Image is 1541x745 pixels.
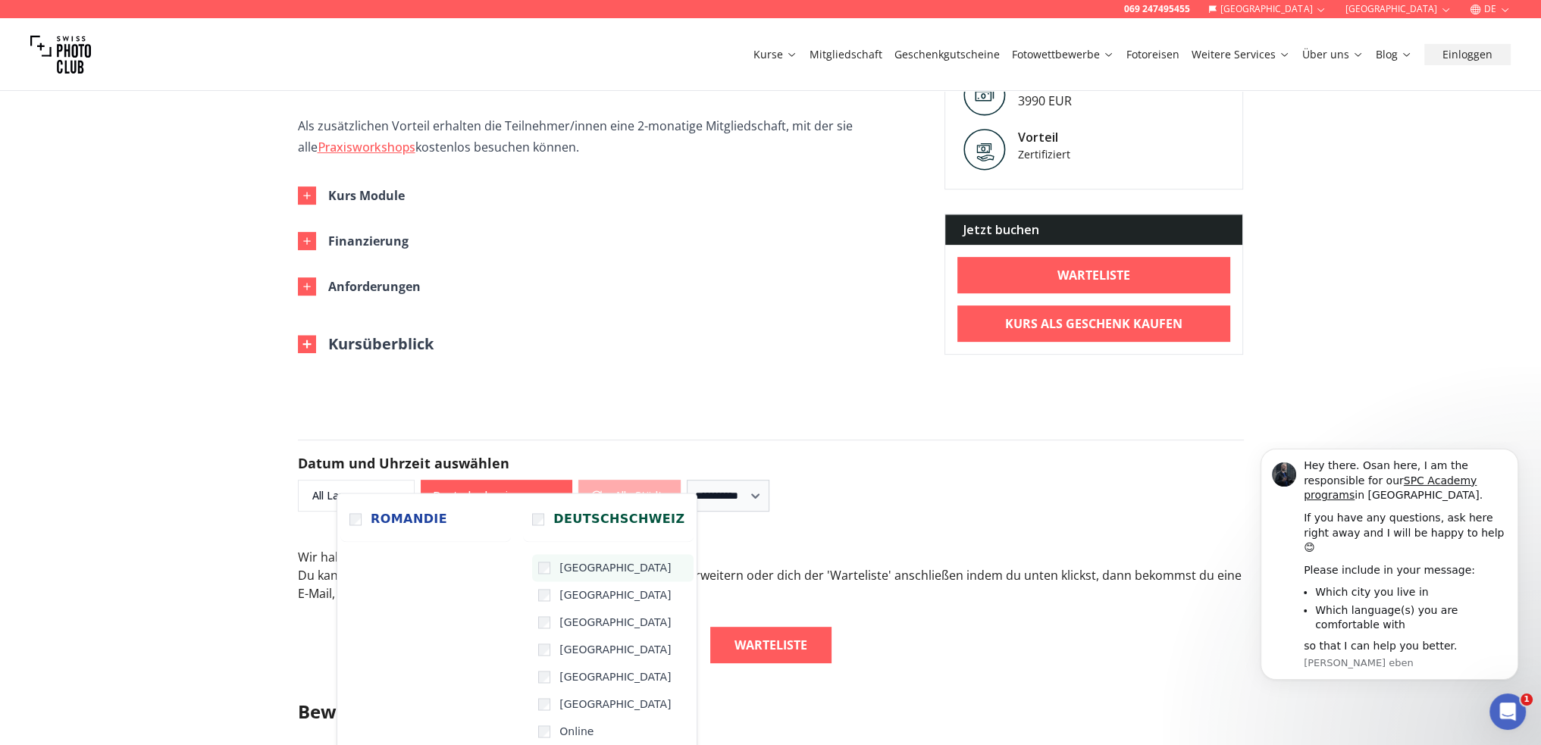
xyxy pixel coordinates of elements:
[559,560,671,575] span: [GEOGRAPHIC_DATA]
[538,671,550,683] input: [GEOGRAPHIC_DATA]
[1018,92,1072,110] div: 3990 EUR
[894,47,1000,62] a: Geschenkgutscheine
[1186,44,1296,65] button: Weitere Services
[957,257,1231,293] a: Warteliste
[1521,693,1533,706] span: 1
[1057,266,1130,284] b: Warteliste
[538,698,550,710] input: [GEOGRAPHIC_DATA]
[1238,441,1541,704] iframe: Intercom notifications Nachricht
[734,636,807,654] b: Warteliste
[300,482,412,509] span: All Languages
[810,47,882,62] a: Mitgliedschaft
[559,587,671,603] span: [GEOGRAPHIC_DATA]
[298,700,1244,724] h3: Bewertungen
[1489,693,1526,730] iframe: Intercom live chat
[559,696,671,712] span: [GEOGRAPHIC_DATA]
[298,480,415,512] button: All Languages
[349,513,362,525] input: Romandie
[421,480,572,512] button: Deutschschweiz
[1376,47,1412,62] a: Blog
[888,44,1006,65] button: Geschenkgutscheine
[538,589,550,601] input: [GEOGRAPHIC_DATA]
[1424,44,1511,65] button: Einloggen
[298,335,316,353] img: Outline Close
[298,452,1244,474] h2: Datum und Uhrzeit auswählen
[803,44,888,65] button: Mitgliedschaft
[1120,44,1186,65] button: Fotoreisen
[945,214,1243,245] div: Jetzt buchen
[753,47,797,62] a: Kurse
[1370,44,1418,65] button: Blog
[538,725,550,737] input: Online
[328,230,409,252] div: Finanzierung
[1124,3,1190,15] a: 069 247495455
[1005,315,1182,333] b: Kurs als Geschenk kaufen
[318,139,415,155] a: Praxisworkshops
[957,305,1231,342] a: Kurs als Geschenk kaufen
[1012,47,1114,62] a: Fotowettbewerbe
[1126,47,1179,62] a: Fotoreisen
[1006,44,1120,65] button: Fotowettbewerbe
[553,510,684,528] span: Deutschschweiz
[286,264,908,309] button: Anforderungen
[286,218,908,264] button: Finanzierung
[538,643,550,656] input: [GEOGRAPHIC_DATA]
[30,24,91,85] img: Swiss photo club
[286,173,908,218] button: Kurs Module
[538,616,550,628] input: [GEOGRAPHIC_DATA]
[963,74,1006,116] img: Preis
[1302,47,1364,62] a: Über uns
[559,615,671,630] span: [GEOGRAPHIC_DATA]
[538,562,550,574] input: [GEOGRAPHIC_DATA]
[1192,47,1290,62] a: Weitere Services
[559,724,594,739] span: Online
[298,548,1244,603] div: Wir haben keine verfügbaren Klassen die zu deiner Auswahl passen . Du kannst deine Suche entweder...
[1018,128,1147,146] div: Vorteil
[559,669,671,684] span: [GEOGRAPHIC_DATA]
[298,115,920,158] p: Als zusätzlichen Vorteil erhalten die Teilnehmer/innen eine 2-monatige Mitgliedschaft, mit der si...
[710,627,832,663] a: Warteliste
[559,642,671,657] span: [GEOGRAPHIC_DATA]
[532,513,544,525] input: Deutschschweiz
[298,333,434,355] button: Kursüberblick
[328,276,421,297] div: Anforderungen
[371,510,447,528] span: Romandie
[1296,44,1370,65] button: Über uns
[328,185,405,206] div: Kurs Module
[747,44,803,65] button: Kurse
[963,128,1006,171] img: Vorteil
[1018,146,1147,162] div: Zertifiziert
